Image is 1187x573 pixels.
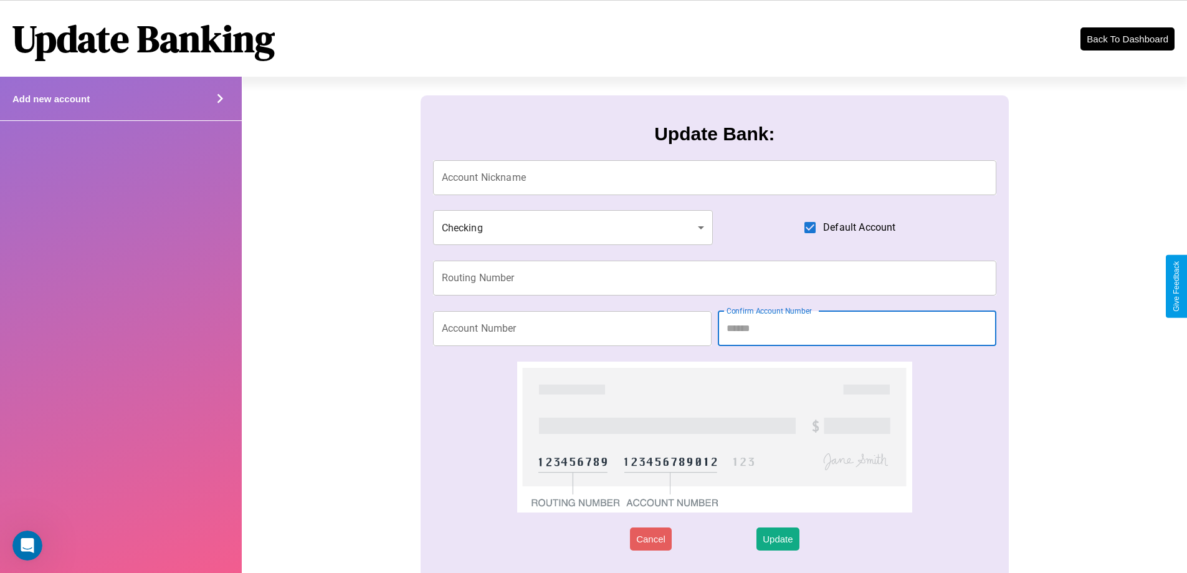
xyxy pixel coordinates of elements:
[1080,27,1175,51] button: Back To Dashboard
[12,13,275,64] h1: Update Banking
[654,123,775,145] h3: Update Bank:
[630,527,672,551] button: Cancel
[756,527,799,551] button: Update
[727,306,812,316] label: Confirm Account Number
[12,94,90,104] h4: Add new account
[517,362,912,513] img: check
[12,531,42,561] iframe: Intercom live chat
[823,220,895,235] span: Default Account
[433,210,713,245] div: Checking
[1172,261,1181,312] div: Give Feedback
